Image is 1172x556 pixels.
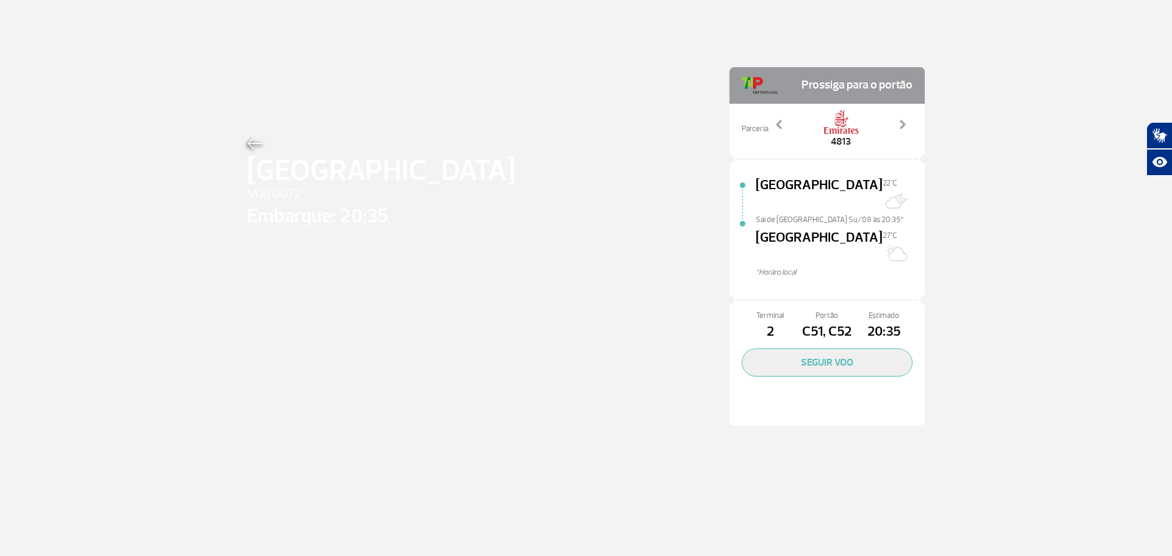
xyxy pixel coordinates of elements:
span: 20:35 [856,322,913,342]
span: [GEOGRAPHIC_DATA] [247,149,515,193]
span: Sai de [GEOGRAPHIC_DATA] Su/08 às 20:35* [756,214,925,223]
span: 2 [742,322,798,342]
span: Embarque: 20:35 [247,201,515,231]
button: SEGUIR VOO [742,348,913,377]
span: Voo 0072 [247,184,515,204]
span: [GEOGRAPHIC_DATA] [756,228,883,267]
span: *Horáro local [756,267,925,278]
span: Portão [798,310,855,322]
span: Terminal [742,310,798,322]
span: C51, C52 [798,322,855,342]
span: 4813 [823,134,859,149]
span: [GEOGRAPHIC_DATA] [756,175,883,214]
div: Plugin de acessibilidade da Hand Talk. [1146,122,1172,176]
button: Abrir tradutor de língua de sinais. [1146,122,1172,149]
img: Muitas nuvens [883,189,907,213]
span: Parceria: [742,123,769,135]
img: Sol com algumas nuvens [883,241,907,265]
span: Prossiga para o portão [801,73,913,98]
span: 22°C [883,178,897,188]
button: Abrir recursos assistivos. [1146,149,1172,176]
span: 27°C [883,231,897,240]
span: Estimado [856,310,913,322]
